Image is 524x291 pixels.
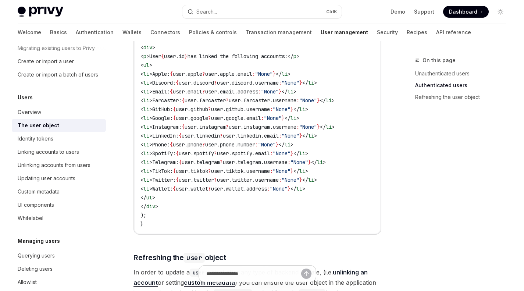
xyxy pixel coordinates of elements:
[217,141,220,148] span: .
[140,53,143,60] span: <
[415,79,512,91] a: Authenticated users
[188,71,202,77] span: apple
[252,71,255,77] span: :
[229,150,232,157] span: .
[299,124,317,130] span: "None"
[290,150,293,157] span: }
[140,88,143,95] span: <
[190,106,208,113] span: github
[12,55,106,68] a: Create or import a user
[226,124,229,130] span: ?
[290,159,308,166] span: "None"
[170,88,173,95] span: {
[273,124,296,130] span: username
[252,79,255,86] span: .
[150,24,180,41] a: Connectors
[238,141,255,148] span: number
[264,115,282,121] span: "None"
[293,88,296,95] span: >
[261,88,279,95] span: "None"
[170,71,173,77] span: {
[18,70,98,79] div: Create or import a batch of users
[149,168,152,174] span: >
[199,97,226,104] span: farcaster
[149,124,152,130] span: >
[182,159,193,166] span: user
[288,159,290,166] span: :
[12,119,106,132] a: The user object
[140,79,143,86] span: <
[208,115,211,121] span: ?
[152,97,182,104] span: Farcaster:
[12,172,106,185] a: Updating user accounts
[290,141,293,148] span: >
[235,132,238,139] span: .
[176,150,179,157] span: {
[321,24,368,41] a: User management
[190,115,208,121] span: google
[214,79,217,86] span: ?
[317,159,323,166] span: li
[12,198,106,212] a: UI components
[288,53,293,60] span: </
[229,79,232,86] span: .
[495,6,506,18] button: Toggle dark mode
[296,115,299,121] span: >
[211,115,223,121] span: user
[18,161,90,170] div: Unlinking accounts from users
[149,141,152,148] span: >
[50,24,67,41] a: Basics
[273,106,290,113] span: "None"
[190,150,193,157] span: .
[18,134,53,143] div: Identity tokens
[161,53,164,60] span: {
[196,132,220,139] span: linkedin
[149,106,152,113] span: >
[12,185,106,198] a: Custom metadata
[182,132,193,139] span: user
[285,141,290,148] span: li
[246,106,270,113] span: username
[18,148,79,156] div: Linking accounts to users
[143,115,149,121] span: li
[182,124,185,130] span: {
[220,141,235,148] span: phone
[176,53,179,60] span: .
[18,7,63,17] img: light logo
[208,106,211,113] span: ?
[299,106,305,113] span: li
[220,88,235,95] span: email
[243,115,246,121] span: .
[143,97,149,104] span: li
[149,62,152,68] span: >
[196,97,199,104] span: .
[193,132,196,139] span: .
[173,71,185,77] span: user
[229,97,240,104] span: user
[143,71,149,77] span: li
[282,132,299,139] span: "None"
[193,159,196,166] span: .
[299,97,317,104] span: "None"
[176,79,179,86] span: {
[193,150,214,157] span: spotify
[255,150,270,157] span: email
[264,132,279,139] span: email
[140,150,143,157] span: <
[282,79,299,86] span: "None"
[296,53,299,60] span: >
[308,159,311,166] span: }
[140,106,143,113] span: <
[270,150,273,157] span: :
[226,115,243,121] span: google
[238,71,252,77] span: email
[423,56,456,65] span: On this page
[188,53,288,60] span: has linked the following accounts:
[332,124,335,130] span: >
[205,141,217,148] span: user
[279,132,282,139] span: :
[261,115,264,121] span: :
[391,8,405,15] a: Demo
[258,141,276,148] span: "None"
[18,174,75,183] div: Updating user accounts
